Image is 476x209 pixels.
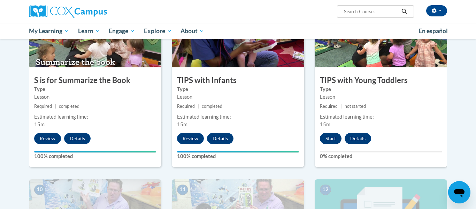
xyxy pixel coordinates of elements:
[343,7,399,16] input: Search Courses
[78,27,100,35] span: Learn
[59,104,79,109] span: completed
[176,23,209,39] a: About
[320,85,442,93] label: Type
[139,23,176,39] a: Explore
[177,121,187,127] span: 15m
[198,104,199,109] span: |
[34,185,45,195] span: 10
[414,24,452,38] a: En español
[18,23,458,39] div: Main menu
[320,133,341,144] button: Start
[177,151,299,152] div: Your progress
[345,133,371,144] button: Details
[177,85,299,93] label: Type
[181,27,204,35] span: About
[29,75,161,86] h3: S is for Summarize the Book
[24,23,74,39] a: My Learning
[207,133,233,144] button: Details
[144,27,172,35] span: Explore
[320,104,338,109] span: Required
[34,113,156,121] div: Estimated learning time:
[177,93,299,101] div: Lesson
[55,104,56,109] span: |
[320,121,330,127] span: 15m
[34,133,61,144] button: Review
[426,5,447,16] button: Account Settings
[29,5,161,18] a: Cox Campus
[29,5,107,18] img: Cox Campus
[177,152,299,160] label: 100% completed
[34,121,45,127] span: 15m
[34,152,156,160] label: 100% completed
[34,85,156,93] label: Type
[29,27,69,35] span: My Learning
[34,104,52,109] span: Required
[320,152,442,160] label: 0% completed
[177,113,299,121] div: Estimated learning time:
[64,133,91,144] button: Details
[340,104,342,109] span: |
[177,104,195,109] span: Required
[177,133,204,144] button: Review
[104,23,139,39] a: Engage
[345,104,366,109] span: not started
[109,27,135,35] span: Engage
[448,181,470,203] iframe: Button to launch messaging window
[320,113,442,121] div: Estimated learning time:
[34,93,156,101] div: Lesson
[315,75,447,86] h3: TIPS with Young Toddlers
[202,104,222,109] span: completed
[177,185,188,195] span: 11
[399,7,409,16] button: Search
[320,185,331,195] span: 12
[320,93,442,101] div: Lesson
[74,23,105,39] a: Learn
[34,151,156,152] div: Your progress
[172,75,304,86] h3: TIPS with Infants
[419,27,448,35] span: En español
